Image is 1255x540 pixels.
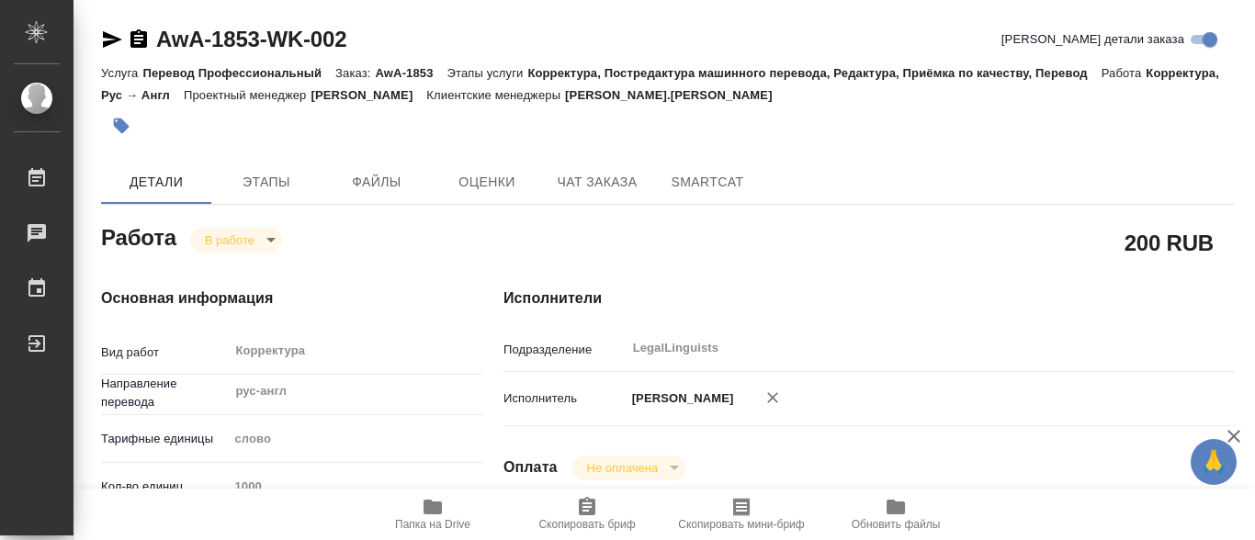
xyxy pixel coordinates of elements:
[101,28,123,51] button: Скопировать ссылку для ЯМессенджера
[142,66,335,80] p: Перевод Профессиональный
[572,456,685,480] div: В работе
[335,66,375,80] p: Заказ:
[395,518,470,531] span: Папка на Drive
[752,377,793,418] button: Удалить исполнителя
[1102,66,1147,80] p: Работа
[503,456,558,478] h4: Оплата
[199,232,260,248] button: В работе
[1191,439,1237,485] button: 🙏
[376,66,447,80] p: AwA-1853
[101,430,228,448] p: Тарифные единицы
[101,343,228,362] p: Вид работ
[443,171,531,194] span: Оценки
[510,489,664,540] button: Скопировать бриф
[819,489,973,540] button: Обновить файлы
[1198,443,1229,481] span: 🙏
[664,489,819,540] button: Скопировать мини-бриф
[565,88,786,102] p: [PERSON_NAME].[PERSON_NAME]
[503,341,626,359] p: Подразделение
[101,478,228,496] p: Кол-во единиц
[311,88,426,102] p: [PERSON_NAME]
[156,27,346,51] a: AwA-1853-WK-002
[538,518,635,531] span: Скопировать бриф
[852,518,941,531] span: Обновить файлы
[1001,30,1184,49] span: [PERSON_NAME] детали заказа
[553,171,641,194] span: Чат заказа
[503,389,626,408] p: Исполнитель
[333,171,421,194] span: Файлы
[678,518,804,531] span: Скопировать мини-бриф
[101,219,176,253] h2: Работа
[112,171,200,194] span: Детали
[222,171,311,194] span: Этапы
[356,489,510,540] button: Папка на Drive
[626,389,734,408] p: [PERSON_NAME]
[1125,227,1214,258] h2: 200 RUB
[582,460,663,476] button: Не оплачена
[228,473,482,500] input: Пустое поле
[184,88,311,102] p: Проектный менеджер
[527,66,1101,80] p: Корректура, Постредактура машинного перевода, Редактура, Приёмка по качеству, Перевод
[101,106,141,146] button: Добавить тэг
[101,375,228,411] p: Направление перевода
[447,66,528,80] p: Этапы услуги
[128,28,150,51] button: Скопировать ссылку
[101,66,142,80] p: Услуга
[190,228,282,253] div: В работе
[663,171,752,194] span: SmartCat
[228,423,482,455] div: слово
[503,287,1235,309] h4: Исполнители
[426,88,565,102] p: Клиентские менеджеры
[101,287,430,309] h4: Основная информация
